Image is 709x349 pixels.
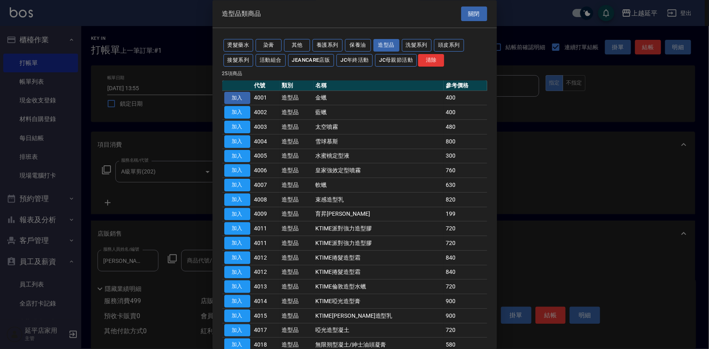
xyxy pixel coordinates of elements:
[314,280,444,294] td: KTIME倫敦造型水蠟
[280,323,314,338] td: 造型品
[314,309,444,323] td: KTIME[PERSON_NAME]造型乳
[252,91,280,106] td: 4001
[224,223,250,235] button: 加入
[402,39,432,52] button: 洗髮系列
[373,39,399,52] button: 造型品
[444,265,487,280] td: 840
[444,236,487,251] td: 720
[280,120,314,134] td: 造型品
[224,150,250,163] button: 加入
[444,163,487,178] td: 760
[280,134,314,149] td: 造型品
[224,165,250,177] button: 加入
[314,265,444,280] td: KTIME捲髮造型霜
[224,92,250,104] button: 加入
[314,80,444,91] th: 名稱
[418,54,444,67] button: 清除
[252,120,280,134] td: 4003
[314,193,444,207] td: 束感造型乳
[252,323,280,338] td: 4017
[280,236,314,251] td: 造型品
[280,163,314,178] td: 造型品
[444,193,487,207] td: 820
[444,149,487,164] td: 300
[444,309,487,323] td: 900
[280,178,314,193] td: 造型品
[223,54,254,67] button: 接髮系列
[314,323,444,338] td: 啞光造型凝土
[444,251,487,265] td: 840
[280,105,314,120] td: 造型品
[345,39,371,52] button: 保養油
[444,207,487,222] td: 199
[444,221,487,236] td: 720
[314,294,444,309] td: KTIME啞光造型膏
[314,105,444,120] td: 藍蠟
[314,134,444,149] td: 雪球慕斯
[252,163,280,178] td: 4006
[461,7,487,22] button: 關閉
[252,105,280,120] td: 4002
[444,178,487,193] td: 630
[284,39,310,52] button: 其他
[252,193,280,207] td: 4008
[280,80,314,91] th: 類別
[280,207,314,222] td: 造型品
[252,294,280,309] td: 4014
[252,265,280,280] td: 4012
[444,120,487,134] td: 480
[252,309,280,323] td: 4015
[314,178,444,193] td: 軟蠟
[224,179,250,192] button: 加入
[314,149,444,164] td: 水蜜桃定型液
[444,105,487,120] td: 400
[288,54,334,67] button: JeanCare店販
[252,236,280,251] td: 4011
[314,251,444,265] td: KTIME捲髮造型霜
[252,134,280,149] td: 4004
[444,80,487,91] th: 參考價格
[280,221,314,236] td: 造型品
[224,281,250,293] button: 加入
[336,54,373,67] button: JC年終活動
[280,149,314,164] td: 造型品
[280,294,314,309] td: 造型品
[280,251,314,265] td: 造型品
[434,39,464,52] button: 頭皮系列
[312,39,343,52] button: 養護系列
[314,236,444,251] td: KTIME派對強力造型膠
[444,91,487,106] td: 400
[280,265,314,280] td: 造型品
[224,266,250,279] button: 加入
[444,294,487,309] td: 900
[252,178,280,193] td: 4007
[444,280,487,294] td: 720
[224,310,250,322] button: 加入
[375,54,417,67] button: JC母親節活動
[280,91,314,106] td: 造型品
[280,193,314,207] td: 造型品
[224,121,250,134] button: 加入
[224,237,250,250] button: 加入
[444,323,487,338] td: 720
[223,39,254,52] button: 燙髮藥水
[252,149,280,164] td: 4005
[252,221,280,236] td: 4011
[252,80,280,91] th: 代號
[224,135,250,148] button: 加入
[280,309,314,323] td: 造型品
[224,324,250,337] button: 加入
[314,207,444,222] td: 育昇[PERSON_NAME]
[222,70,487,77] p: 25 項商品
[256,39,282,52] button: 染膏
[256,54,286,67] button: 活動組合
[224,251,250,264] button: 加入
[314,120,444,134] td: 太空噴霧
[314,221,444,236] td: KTIME派對強力造型膠
[280,280,314,294] td: 造型品
[252,251,280,265] td: 4012
[314,163,444,178] td: 皇家強效定型噴霧
[224,193,250,206] button: 加入
[222,10,261,18] span: 造型品類商品
[314,91,444,106] td: 金蠟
